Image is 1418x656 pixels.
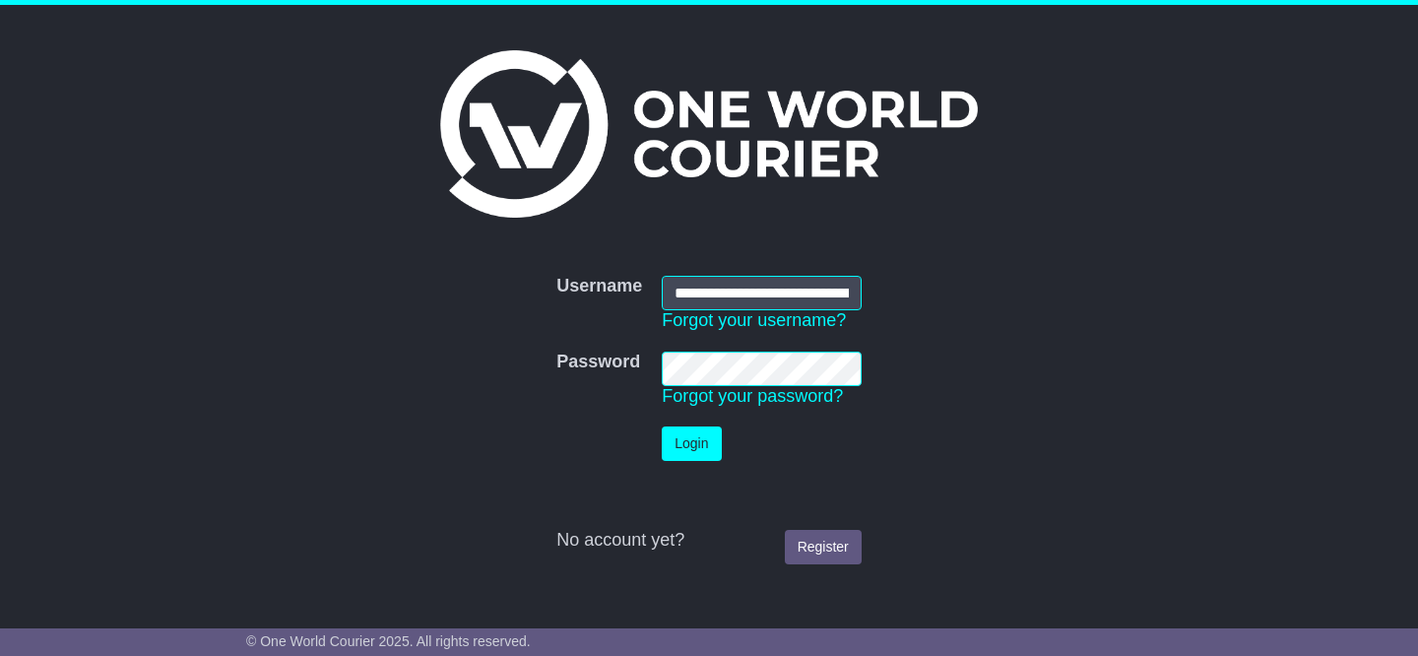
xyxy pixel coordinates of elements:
[662,386,843,406] a: Forgot your password?
[785,530,862,564] a: Register
[556,352,640,373] label: Password
[246,633,531,649] span: © One World Courier 2025. All rights reserved.
[662,426,721,461] button: Login
[662,310,846,330] a: Forgot your username?
[556,276,642,297] label: Username
[440,50,978,218] img: One World
[556,530,862,552] div: No account yet?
